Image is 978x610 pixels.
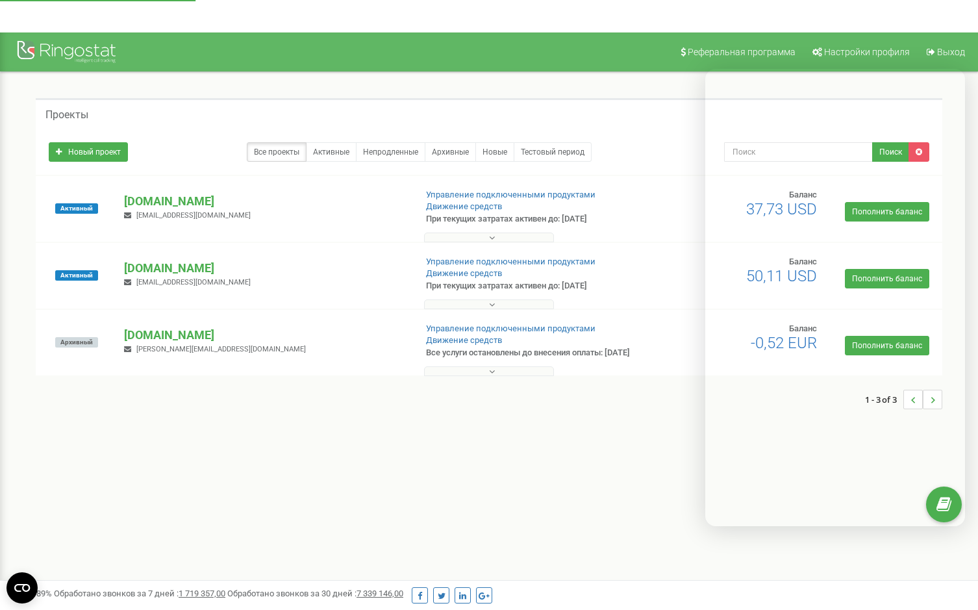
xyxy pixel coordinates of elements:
p: Все услуги остановлены до внесения оплаты: [DATE] [426,347,632,359]
a: Архивные [425,142,476,162]
p: [DOMAIN_NAME] [124,260,405,277]
span: Реферальная программа [688,47,796,57]
span: Выход [937,47,965,57]
iframe: Intercom live chat [934,537,965,568]
p: При текущих затратах активен до: [DATE] [426,280,632,292]
span: Настройки профиля [824,47,910,57]
a: Настройки профиля [804,32,916,71]
span: [EMAIL_ADDRESS][DOMAIN_NAME] [136,211,251,220]
a: Движение средств [426,268,502,278]
a: Новый проект [49,142,128,162]
a: Движение средств [426,201,502,211]
h5: Проекты [45,109,88,121]
span: Активный [55,270,98,281]
span: Архивный [55,337,98,348]
a: Реферальная программа [672,32,802,71]
u: 7 339 146,00 [357,589,403,598]
p: [DOMAIN_NAME] [124,193,405,210]
p: [DOMAIN_NAME] [124,327,405,344]
span: Активный [55,203,98,214]
a: Управление подключенными продуктами [426,257,596,266]
a: Управление подключенными продуктами [426,324,596,333]
a: Активные [306,142,357,162]
a: Новые [475,142,514,162]
a: Движение средств [426,335,502,345]
span: [PERSON_NAME][EMAIL_ADDRESS][DOMAIN_NAME] [136,345,306,353]
span: Обработано звонков за 7 дней : [54,589,225,598]
a: Тестовый период [514,142,592,162]
a: Выход [918,32,972,71]
span: [EMAIL_ADDRESS][DOMAIN_NAME] [136,278,251,286]
span: Обработано звонков за 30 дней : [227,589,403,598]
a: Все проекты [247,142,307,162]
button: Open CMP widget [6,572,38,604]
u: 1 719 357,00 [179,589,225,598]
a: Непродленные [356,142,425,162]
p: При текущих затратах активен до: [DATE] [426,213,632,225]
a: Управление подключенными продуктами [426,190,596,199]
iframe: Intercom live chat [705,69,965,526]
